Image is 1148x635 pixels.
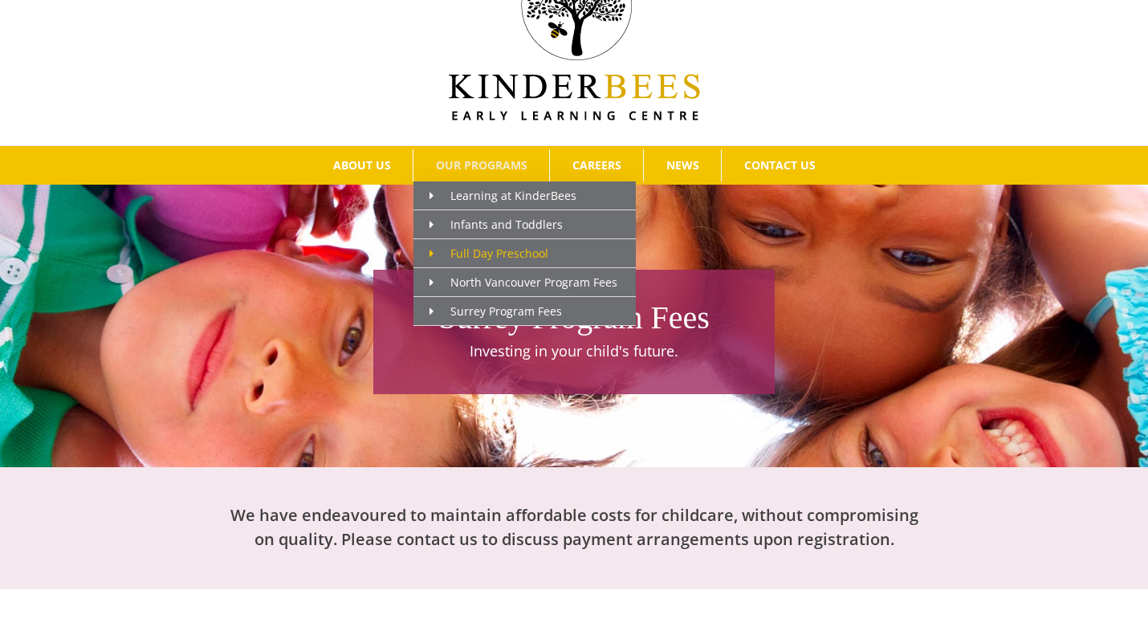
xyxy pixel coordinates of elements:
[429,188,576,203] span: Learning at KinderBees
[333,160,391,171] span: ABOUT US
[572,160,621,171] span: CAREERS
[413,210,636,239] a: Infants and Toddlers
[24,146,1124,185] nav: Main Menu
[413,268,636,297] a: North Vancouver Program Fees
[550,149,643,181] a: CAREERS
[644,149,721,181] a: NEWS
[413,149,549,181] a: OUR PROGRAMS
[429,246,548,261] span: Full Day Preschool
[429,275,617,290] span: North Vancouver Program Fees
[413,297,636,326] a: Surrey Program Fees
[666,160,699,171] span: NEWS
[744,160,816,171] span: CONTACT US
[722,149,837,181] a: CONTACT US
[413,181,636,210] a: Learning at KinderBees
[221,503,927,552] h2: We have endeavoured to maintain affordable costs for childcare, without compromising on quality. ...
[436,160,527,171] span: OUR PROGRAMS
[311,149,413,181] a: ABOUT US
[429,217,563,232] span: Infants and Toddlers
[429,303,562,319] span: Surrey Program Fees
[413,239,636,268] a: Full Day Preschool
[381,340,767,362] p: Investing in your child's future.
[381,295,767,340] h1: Surrey Program Fees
